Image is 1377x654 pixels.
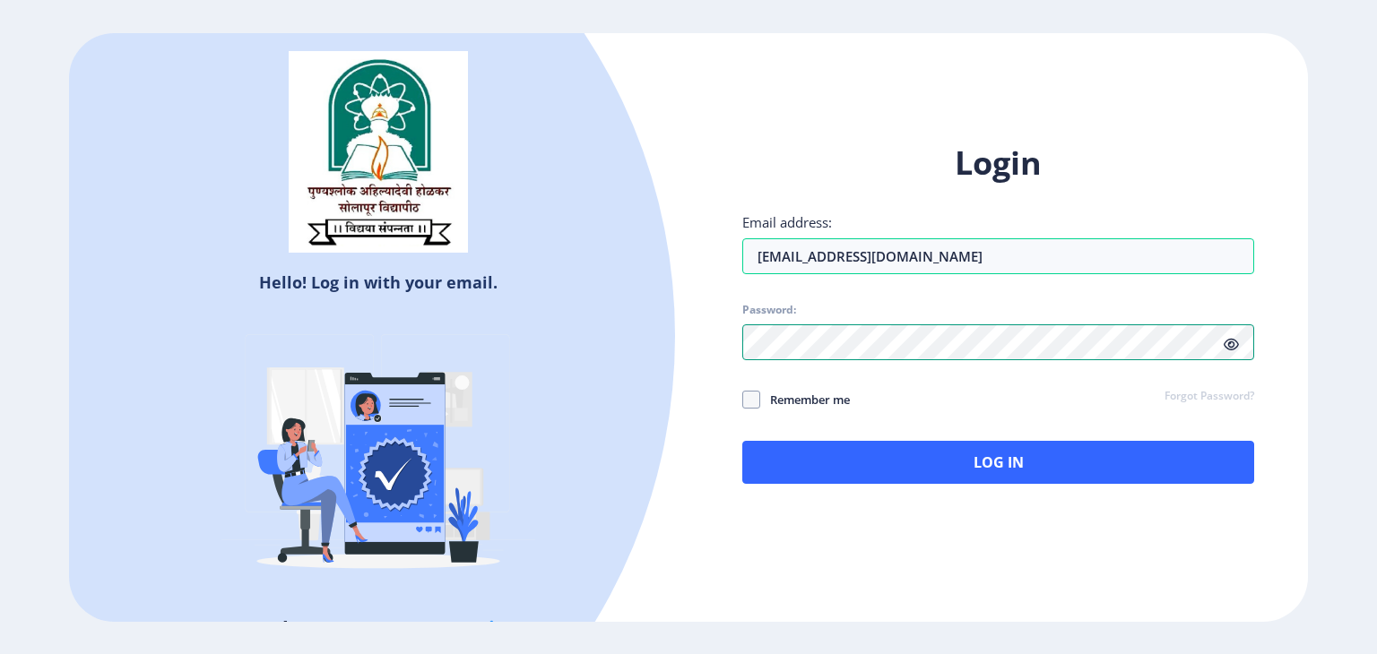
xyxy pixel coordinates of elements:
input: Email address [742,238,1254,274]
h5: Don't have an account? [82,614,675,642]
a: Register [453,615,534,641]
span: Remember me [760,389,850,410]
h1: Login [742,142,1254,185]
button: Log In [742,441,1254,484]
a: Forgot Password? [1165,389,1254,405]
label: Password: [742,303,796,317]
img: sulogo.png [289,51,468,254]
label: Email address: [742,213,832,231]
img: Verified-rafiki.svg [221,300,535,614]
